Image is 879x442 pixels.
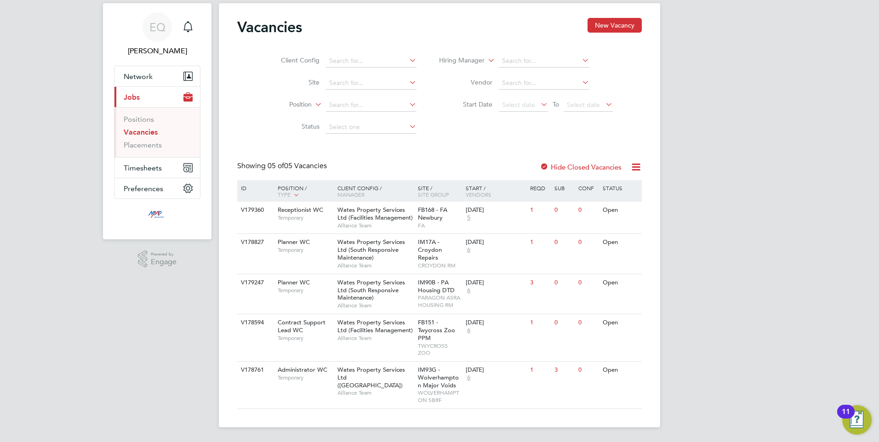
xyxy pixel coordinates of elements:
div: Jobs [114,107,200,157]
div: 0 [576,274,600,291]
span: FB151 - Twycross Zoo PPM [418,318,455,342]
input: Search for... [326,55,417,68]
div: Open [600,202,640,219]
a: Go to home page [114,208,200,223]
label: Status [267,122,320,130]
span: EQ [149,21,166,33]
span: Jobs [124,93,140,102]
div: 1 [528,362,552,379]
span: Planner WC [278,278,310,286]
a: EQ[PERSON_NAME] [114,12,200,57]
button: Open Resource Center, 11 new notifications [842,405,872,435]
span: Vendors [466,191,491,198]
label: Hide Closed Vacancies [540,163,622,171]
a: Powered byEngage [138,250,177,268]
a: Vacancies [124,128,158,136]
button: New Vacancy [588,18,642,33]
input: Search for... [326,99,417,112]
div: 1 [528,314,552,331]
input: Search for... [499,77,589,90]
span: 6 [466,287,472,295]
div: 0 [552,202,576,219]
span: IM93G - Wolverhampton Major Voids [418,366,459,389]
input: Select one [326,121,417,134]
span: Receptionist WC [278,206,323,214]
span: Wates Property Services Ltd (Facilities Management) [337,318,413,334]
div: V178594 [239,314,271,331]
span: WOLVERHAMPTON SBRF [418,389,462,403]
button: Preferences [114,178,200,198]
div: Sub [552,180,576,196]
div: V179360 [239,202,271,219]
span: IM90B - PA Housing DTD [418,278,455,294]
span: Administrator WC [278,366,327,374]
div: [DATE] [466,319,525,327]
div: V178761 [239,362,271,379]
div: Reqd [528,180,552,196]
div: 1 [528,202,552,219]
div: Position / [271,180,335,203]
span: PARAGON ASRA HOUSING RM [418,294,462,308]
span: Alliance Team [337,334,413,342]
span: Wates Property Services Ltd (South Responsive Maintenance) [337,278,405,302]
span: Planner WC [278,238,310,246]
div: 3 [528,274,552,291]
div: 0 [576,314,600,331]
span: Temporary [278,334,333,342]
div: 11 [842,412,850,424]
div: 0 [552,234,576,251]
span: FB168 - FA Newbury [418,206,447,221]
span: Temporary [278,246,333,254]
span: Select date [502,101,535,109]
span: Alliance Team [337,302,413,309]
div: 1 [528,234,552,251]
span: Wates Property Services Ltd (South Responsive Maintenance) [337,238,405,261]
span: TWYCROSS ZOO [418,342,462,357]
div: Open [600,234,640,251]
span: Network [124,72,153,81]
div: Client Config / [335,180,416,202]
span: Eva Quinn [114,45,200,57]
span: Temporary [278,287,333,294]
span: Select date [567,101,600,109]
input: Search for... [499,55,589,68]
span: Preferences [124,184,163,193]
nav: Main navigation [103,3,211,239]
a: Positions [124,115,154,124]
button: Jobs [114,87,200,107]
div: 0 [576,234,600,251]
div: V179247 [239,274,271,291]
span: 5 [466,214,472,222]
span: 6 [466,327,472,334]
span: Site Group [418,191,449,198]
span: Alliance Team [337,262,413,269]
div: Site / [416,180,464,202]
div: Showing [237,161,329,171]
span: Contract Support Lead WC [278,318,325,334]
label: Site [267,78,320,86]
span: FA [418,222,462,229]
div: Start / [463,180,528,202]
div: V178827 [239,234,271,251]
div: [DATE] [466,366,525,374]
button: Timesheets [114,158,200,178]
span: Temporary [278,214,333,221]
div: ID [239,180,271,196]
span: 6 [466,374,472,382]
button: Network [114,66,200,86]
div: 0 [552,274,576,291]
label: Position [259,100,312,109]
label: Start Date [439,100,492,108]
label: Hiring Manager [432,56,485,65]
span: Powered by [151,250,177,258]
span: 05 of [268,161,284,170]
div: 3 [552,362,576,379]
div: 0 [552,314,576,331]
div: Open [600,362,640,379]
div: 0 [576,362,600,379]
img: mmpconsultancy-logo-retina.png [144,208,171,223]
a: Placements [124,141,162,149]
span: CROYDON RM [418,262,462,269]
span: Wates Property Services Ltd (Facilities Management) [337,206,413,221]
span: Manager [337,191,365,198]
